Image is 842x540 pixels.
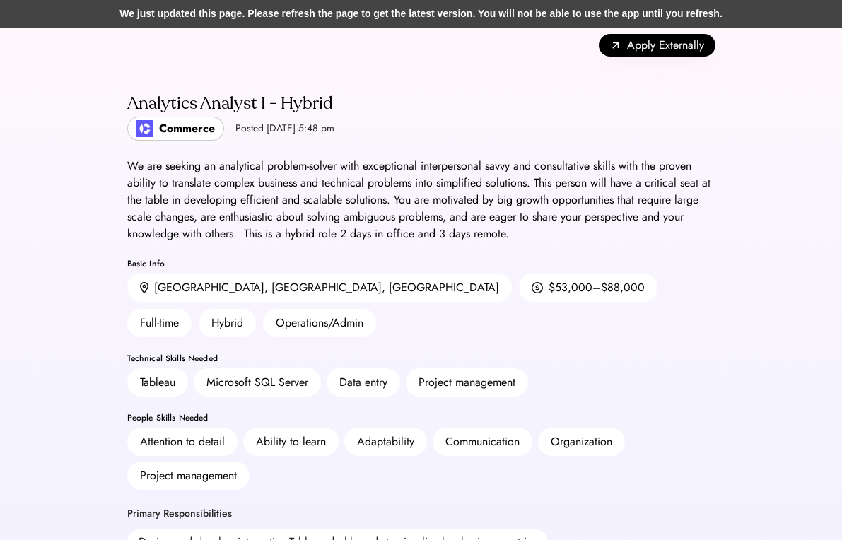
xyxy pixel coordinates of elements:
[127,93,334,115] div: Analytics Analyst I - Hybrid
[140,282,148,294] img: location.svg
[127,413,715,422] div: People Skills Needed
[419,374,515,391] div: Project management
[154,279,499,296] div: [GEOGRAPHIC_DATA], [GEOGRAPHIC_DATA], [GEOGRAPHIC_DATA]
[140,374,175,391] div: Tableau
[551,433,612,450] div: Organization
[599,34,715,57] button: Apply Externally
[140,433,225,450] div: Attention to detail
[127,259,715,268] div: Basic Info
[339,374,387,391] div: Data entry
[159,120,215,137] div: Commerce
[136,120,153,137] img: poweredbycommerce_logo.jpeg
[127,354,715,363] div: Technical Skills Needed
[127,158,715,242] div: We are seeking an analytical problem-solver with exceptional interpersonal savvy and consultative...
[532,281,543,294] img: money.svg
[357,433,414,450] div: Adaptability
[445,433,520,450] div: Communication
[127,309,192,337] div: Full-time
[235,122,334,136] div: Posted [DATE] 5:48 pm
[549,279,645,296] div: $53,000–$88,000
[140,467,237,484] div: Project management
[199,309,256,337] div: Hybrid
[256,433,326,450] div: Ability to learn
[206,374,308,391] div: Microsoft SQL Server
[627,37,704,54] span: Apply Externally
[127,507,232,521] div: Primary Responsibilities
[263,309,376,337] div: Operations/Admin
